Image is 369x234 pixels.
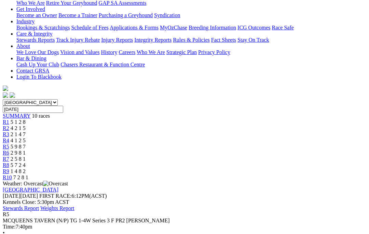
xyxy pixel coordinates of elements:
[3,224,16,230] span: Time:
[3,106,63,113] input: Select date
[16,31,53,37] a: Care & Integrity
[11,162,26,168] span: 5 7 2 4
[3,187,58,193] a: [GEOGRAPHIC_DATA]
[40,205,74,211] a: Weights Report
[3,119,9,125] a: R1
[3,113,30,119] a: SUMMARY
[237,37,269,43] a: Stay On Track
[3,193,38,199] span: [DATE]
[3,199,366,205] div: Kennels Close: 5:30pm ACST
[3,150,9,156] a: R6
[16,55,46,61] a: Bar & Dining
[71,25,108,30] a: Schedule of Fees
[3,125,9,131] a: R2
[3,131,9,137] a: R3
[58,12,97,18] a: Become a Trainer
[16,37,366,43] div: Care & Integrity
[154,12,180,18] a: Syndication
[10,92,15,98] img: twitter.svg
[3,211,9,217] span: R5
[11,119,26,125] span: 5 1 2 8
[134,37,172,43] a: Integrity Reports
[16,18,35,24] a: Industry
[16,37,55,43] a: Stewards Reports
[198,49,230,55] a: Privacy Policy
[16,68,49,74] a: Contact GRSA
[11,138,26,143] span: 4 1 2 5
[39,193,71,199] span: FIRST RACE:
[237,25,270,30] a: ICG Outcomes
[173,37,210,43] a: Rules & Policies
[16,49,366,55] div: About
[189,25,236,30] a: Breeding Information
[13,174,28,180] span: 7 2 8 1
[3,168,9,174] a: R9
[160,25,187,30] a: MyOzChase
[56,37,100,43] a: Track Injury Rebate
[11,131,26,137] span: 2 1 4 7
[3,193,20,199] span: [DATE]
[11,150,26,156] span: 2 9 8 1
[3,144,9,149] a: R5
[16,43,30,49] a: About
[3,92,8,98] img: facebook.svg
[166,49,197,55] a: Strategic Plan
[3,174,12,180] a: R10
[16,49,59,55] a: We Love Our Dogs
[101,49,117,55] a: History
[16,62,366,68] div: Bar & Dining
[3,224,366,230] div: 7:40pm
[3,205,39,211] a: Stewards Report
[3,218,366,224] div: MCQUEENS TAVERN (N/P) TG 1-4W Series 3 F PR2 [PERSON_NAME]
[3,162,9,168] a: R8
[211,37,236,43] a: Fact Sheets
[99,12,153,18] a: Purchasing a Greyhound
[39,193,107,199] span: 6:12PM(ACST)
[3,138,9,143] a: R4
[60,62,145,67] a: Chasers Restaurant & Function Centre
[16,12,57,18] a: Become an Owner
[3,181,68,186] span: Weather: Overcast
[11,144,26,149] span: 5 9 8 7
[137,49,165,55] a: Who We Are
[11,125,26,131] span: 4 2 1 5
[11,156,26,162] span: 2 5 8 1
[119,49,135,55] a: Careers
[101,37,133,43] a: Injury Reports
[16,6,45,12] a: Get Involved
[272,25,293,30] a: Race Safe
[16,62,59,67] a: Cash Up Your Club
[60,49,99,55] a: Vision and Values
[16,25,366,31] div: Industry
[32,113,50,119] span: 10 races
[11,168,26,174] span: 1 4 8 2
[16,12,366,18] div: Get Involved
[43,181,68,187] img: Overcast
[16,74,61,80] a: Login To Blackbook
[16,25,70,30] a: Bookings & Scratchings
[110,25,159,30] a: Applications & Forms
[3,86,8,91] img: logo-grsa-white.png
[3,156,9,162] a: R7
